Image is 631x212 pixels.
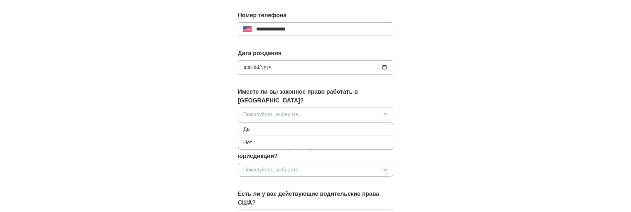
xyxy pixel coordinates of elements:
[238,163,393,177] button: Пожалуйста, выберите...
[238,50,282,56] font: Дата рождения
[244,112,303,117] font: Пожалуйста, выберите...
[238,12,287,18] font: Номер телефона
[238,108,393,121] button: Пожалуйста, выберите...
[238,88,358,104] font: Имеете ли вы законное право работать в [GEOGRAPHIC_DATA]?
[244,140,252,145] font: Нет
[244,167,303,172] font: Пожалуйста, выберите...
[238,191,379,206] font: Есть ли у вас действующие водительские права США?
[244,126,250,132] font: Да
